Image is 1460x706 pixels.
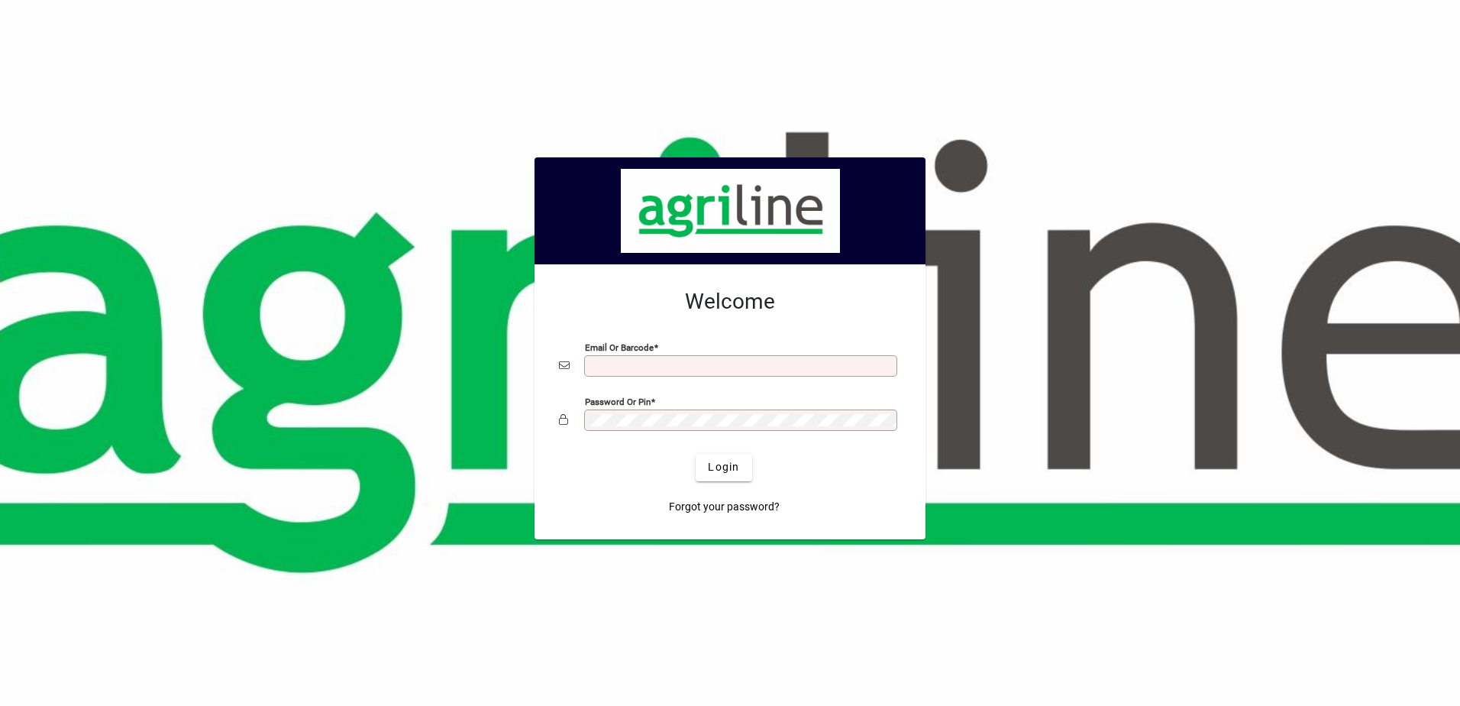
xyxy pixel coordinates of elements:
[669,499,780,515] span: Forgot your password?
[585,396,651,406] mat-label: Password or Pin
[559,289,901,315] h2: Welcome
[708,459,739,475] span: Login
[696,454,751,481] button: Login
[663,494,786,521] a: Forgot your password?
[585,342,654,352] mat-label: Email or Barcode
